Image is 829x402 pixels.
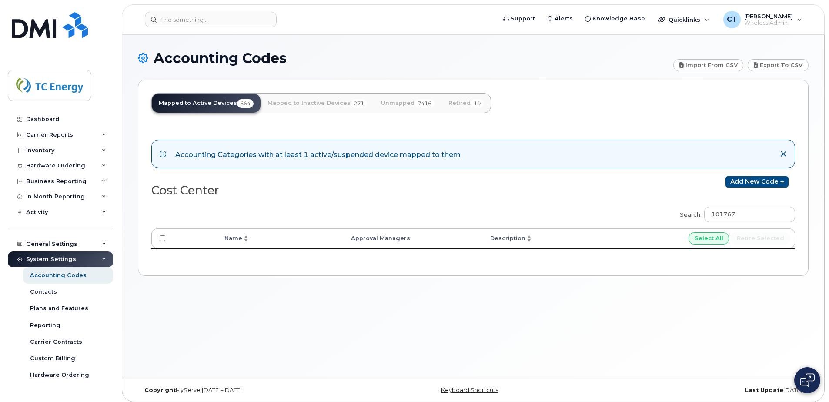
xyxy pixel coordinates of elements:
span: 271 [351,99,367,108]
th: Name [173,228,250,248]
h2: Cost Center [151,184,466,197]
h1: Accounting Codes [138,50,669,66]
div: Accounting Categories with at least 1 active/suspended device mapped to them [175,148,461,160]
a: Mapped to Inactive Devices [261,94,374,113]
input: Search: [704,207,795,222]
a: Unmapped [374,94,441,113]
strong: Last Update [745,387,783,393]
a: Retired [441,94,491,113]
img: Open chat [800,373,815,387]
a: Keyboard Shortcuts [441,387,498,393]
strong: Copyright [144,387,176,393]
input: Select All [689,232,729,245]
label: Search: [674,201,795,225]
span: 7416 [414,99,435,108]
a: Mapped to Active Devices [152,94,261,113]
div: MyServe [DATE]–[DATE] [138,387,361,394]
th: Approval Managers [250,228,418,248]
th: Description [418,228,533,248]
span: 10 [471,99,484,108]
span: 664 [237,99,254,108]
a: Add new code [725,176,789,188]
a: Import from CSV [673,59,744,71]
a: Export to CSV [748,59,809,71]
div: [DATE] [585,387,809,394]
